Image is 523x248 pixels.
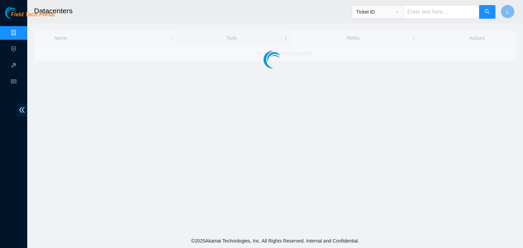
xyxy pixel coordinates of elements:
[11,12,54,18] span: Field Tech Portal
[11,76,16,89] span: read
[27,234,523,248] footer: © 2025 Akamai Technologies, Inc. All Rights Reserved. Internal and Confidential.
[5,7,34,19] img: Akamai Technologies
[506,7,509,16] span: L
[356,7,399,17] span: Ticket ID
[17,104,27,116] span: double-left
[501,5,514,18] button: L
[479,5,495,19] button: search
[5,12,54,21] a: Akamai TechnologiesField Tech Portal
[485,9,490,15] span: search
[403,5,479,19] input: Enter text here...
